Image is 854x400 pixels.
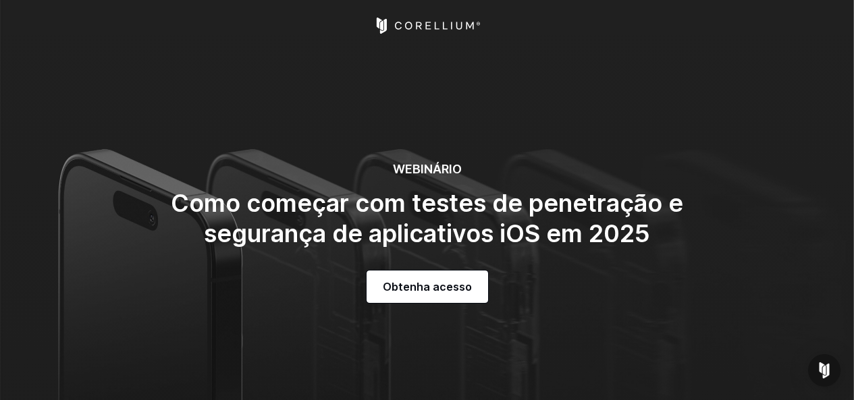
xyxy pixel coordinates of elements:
[171,188,683,248] font: Como começar com testes de penetração e segurança de aplicativos iOS em 2025
[367,270,488,303] a: Obtenha acesso
[808,354,840,387] div: Open Intercom Messenger
[373,18,481,34] a: Página inicial do Corellium
[393,162,462,176] font: WEBINÁRIO
[383,280,472,293] font: Obtenha acesso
